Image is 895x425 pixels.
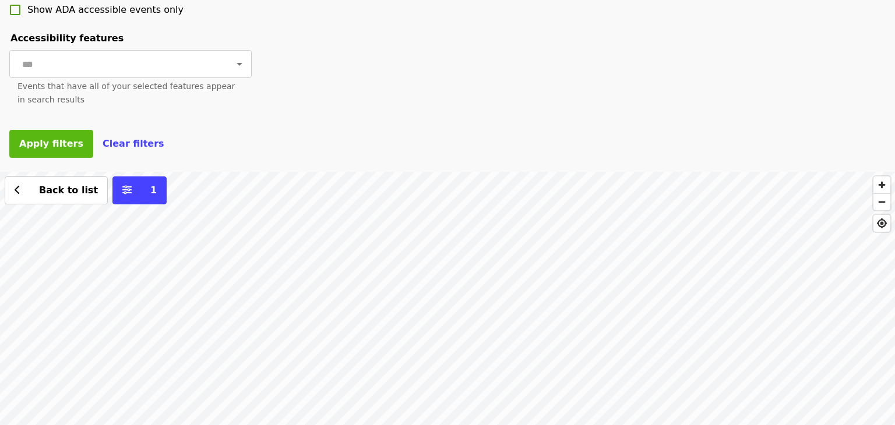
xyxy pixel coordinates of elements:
[873,215,890,232] button: Find My Location
[27,4,184,15] span: Show ADA accessible events only
[103,137,164,151] button: Clear filters
[873,176,890,193] button: Zoom In
[5,176,108,204] button: Back to list
[103,138,164,149] span: Clear filters
[10,33,124,44] span: Accessibility features
[873,193,890,210] button: Zoom Out
[15,185,20,196] i: chevron-left icon
[17,82,235,104] span: Events that have all of your selected features appear in search results
[122,185,132,196] i: sliders-h icon
[19,138,83,149] span: Apply filters
[9,130,93,158] button: Apply filters
[112,176,167,204] button: More filters (1 selected)
[150,185,157,196] span: 1
[231,56,248,72] button: Open
[39,185,98,196] span: Back to list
